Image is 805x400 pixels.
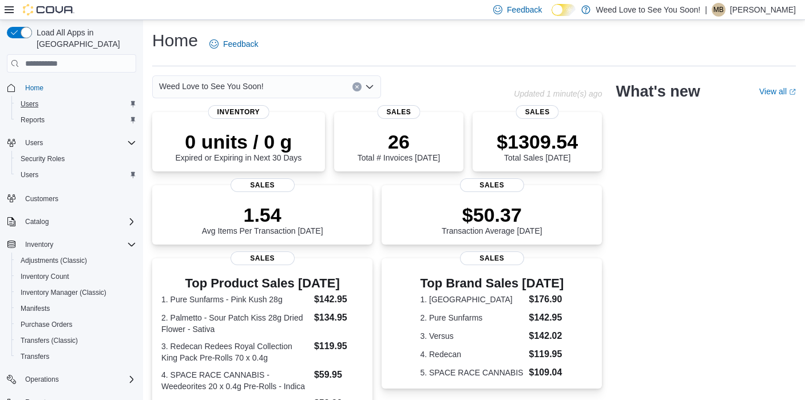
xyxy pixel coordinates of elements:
[21,136,136,150] span: Users
[16,318,77,331] a: Purchase Orders
[21,192,63,206] a: Customers
[21,238,58,251] button: Inventory
[529,293,564,306] dd: $176.90
[529,329,564,343] dd: $142.02
[16,270,74,283] a: Inventory Count
[2,214,141,230] button: Catalog
[21,191,136,205] span: Customers
[616,82,700,101] h2: What's new
[712,3,725,17] div: Melanie Bekevich
[161,341,310,363] dt: 3. Redecan Redees Royal Collection King Pack Pre-Rolls 70 x 0.4g
[205,33,263,55] a: Feedback
[161,277,363,290] h3: Top Product Sales [DATE]
[420,312,524,323] dt: 2. Pure Sunfarms
[442,203,542,235] div: Transaction Average [DATE]
[11,317,141,333] button: Purchase Orders
[21,238,136,251] span: Inventory
[16,113,49,127] a: Reports
[497,130,578,153] p: $1309.54
[529,366,564,379] dd: $109.04
[11,151,141,167] button: Security Roles
[21,81,48,95] a: Home
[16,286,111,299] a: Inventory Manager (Classic)
[2,190,141,206] button: Customers
[759,87,796,96] a: View allExternal link
[161,294,310,305] dt: 1. Pure Sunfarms - Pink Kush 28g
[208,105,269,119] span: Inventory
[16,286,136,299] span: Inventory Manager (Classic)
[352,82,362,91] button: Clear input
[596,3,701,17] p: Weed Love to See You Soon!
[552,16,552,17] span: Dark Mode
[16,302,54,315] a: Manifests
[507,4,542,15] span: Feedback
[161,312,310,335] dt: 2. Palmetto - Sour Patch Kiss 28g Dried Flower - Sativa
[32,27,136,50] span: Load All Apps in [GEOGRAPHIC_DATA]
[23,4,74,15] img: Cova
[358,130,440,162] div: Total # Invoices [DATE]
[314,311,363,325] dd: $134.95
[358,130,440,153] p: 26
[25,217,49,226] span: Catalog
[21,373,64,386] button: Operations
[21,115,45,125] span: Reports
[11,285,141,301] button: Inventory Manager (Classic)
[161,369,310,392] dt: 4. SPACE RACE CANNABIS - Weedeorites 20 x 0.4g Pre-Rolls - Indica
[420,330,524,342] dt: 3. Versus
[21,336,78,345] span: Transfers (Classic)
[16,350,54,363] a: Transfers
[16,334,136,347] span: Transfers (Classic)
[16,350,136,363] span: Transfers
[159,79,264,93] span: Weed Love to See You Soon!
[2,135,141,151] button: Users
[202,203,323,226] p: 1.54
[314,368,363,382] dd: $59.95
[21,320,73,329] span: Purchase Orders
[16,254,136,267] span: Adjustments (Classic)
[365,82,374,91] button: Open list of options
[420,349,524,360] dt: 4. Redecan
[175,130,302,153] p: 0 units / 0 g
[16,168,43,182] a: Users
[223,38,258,50] span: Feedback
[16,97,43,111] a: Users
[16,97,136,111] span: Users
[514,89,602,98] p: Updated 1 minute(s) ago
[314,293,363,306] dd: $142.95
[21,170,38,179] span: Users
[460,178,524,192] span: Sales
[16,113,136,127] span: Reports
[25,194,58,203] span: Customers
[21,215,53,229] button: Catalog
[705,3,707,17] p: |
[21,352,49,361] span: Transfers
[152,29,198,52] h1: Home
[11,167,141,183] button: Users
[11,301,141,317] button: Manifests
[11,333,141,349] button: Transfers (Classic)
[529,347,564,361] dd: $119.95
[11,112,141,128] button: Reports
[16,334,82,347] a: Transfers (Classic)
[516,105,559,119] span: Sales
[11,349,141,365] button: Transfers
[25,83,43,93] span: Home
[789,89,796,95] svg: External link
[2,79,141,96] button: Home
[21,81,136,95] span: Home
[25,375,59,384] span: Operations
[314,339,363,353] dd: $119.95
[16,318,136,331] span: Purchase Orders
[21,99,38,109] span: Users
[21,373,136,386] span: Operations
[21,272,69,281] span: Inventory Count
[730,3,796,17] p: [PERSON_NAME]
[16,254,92,267] a: Adjustments (Classic)
[21,304,50,313] span: Manifests
[231,251,295,265] span: Sales
[231,178,295,192] span: Sales
[16,168,136,182] span: Users
[2,237,141,253] button: Inventory
[552,4,576,16] input: Dark Mode
[202,203,323,235] div: Avg Items Per Transaction [DATE]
